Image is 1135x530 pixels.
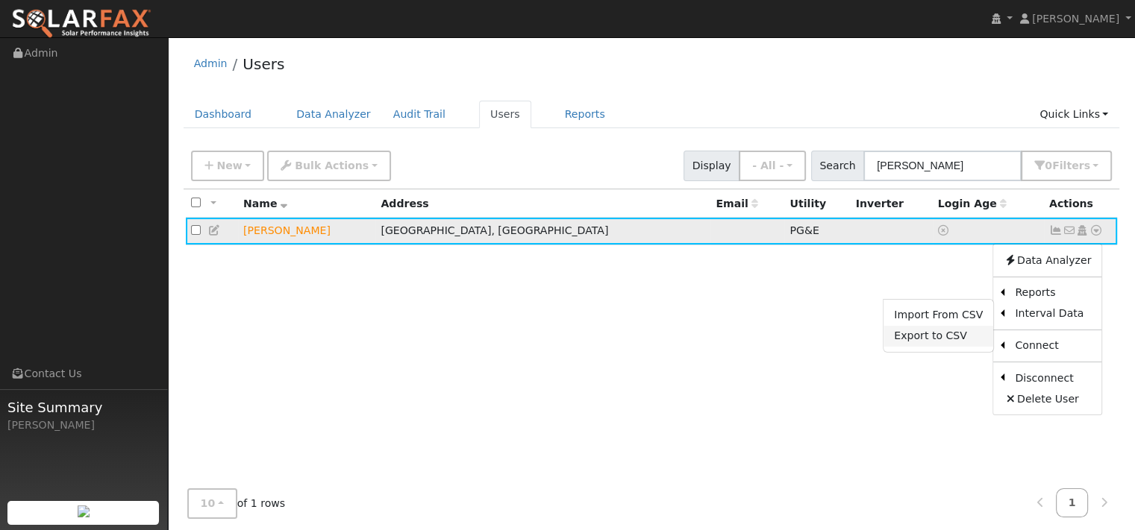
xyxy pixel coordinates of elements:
[208,224,222,236] a: Edit User
[216,160,242,171] span: New
[993,250,1101,271] a: Data Analyzer
[78,505,90,517] img: retrieve
[187,488,237,519] button: 10
[7,417,160,433] div: [PERSON_NAME]
[194,57,228,69] a: Admin
[243,198,287,209] span: Name
[1021,151,1112,181] button: 0Filters
[1049,224,1063,236] a: Show Graph
[201,497,216,509] span: 10
[191,151,265,181] button: New
[790,196,845,212] div: Utility
[1032,13,1119,25] span: [PERSON_NAME]
[993,388,1101,409] a: Delete User
[1089,223,1103,239] a: Other actions
[1004,367,1101,388] a: Disconnect
[7,397,160,417] span: Site Summary
[863,151,1022,181] input: Search
[184,101,263,128] a: Dashboard
[884,305,993,326] a: Import From CSV
[938,224,951,236] a: No login access
[1004,335,1101,356] a: Connect
[856,196,928,212] div: Inverter
[11,8,151,40] img: SolarFax
[479,101,531,128] a: Users
[1004,303,1101,324] a: Interval Data
[739,151,806,181] button: - All -
[790,224,819,236] span: PG&E
[285,101,382,128] a: Data Analyzer
[267,151,390,181] button: Bulk Actions
[1028,101,1119,128] a: Quick Links
[375,218,710,245] td: [GEOGRAPHIC_DATA], [GEOGRAPHIC_DATA]
[716,198,757,209] span: Email
[1052,160,1090,171] span: Filter
[684,151,740,181] span: Display
[381,196,705,212] div: Address
[1004,283,1101,303] a: Reports
[1056,488,1089,517] a: 1
[238,218,375,245] td: Lead
[884,326,993,347] a: Export to CSV
[554,101,616,128] a: Reports
[1084,160,1089,171] span: s
[1075,224,1089,236] a: Login As
[1049,196,1112,212] div: Actions
[811,151,864,181] span: Search
[1063,225,1076,236] i: No email address
[187,488,286,519] span: of 1 rows
[938,198,1007,209] span: Days since last login
[295,160,369,171] span: Bulk Actions
[243,55,284,73] a: Users
[382,101,457,128] a: Audit Trail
